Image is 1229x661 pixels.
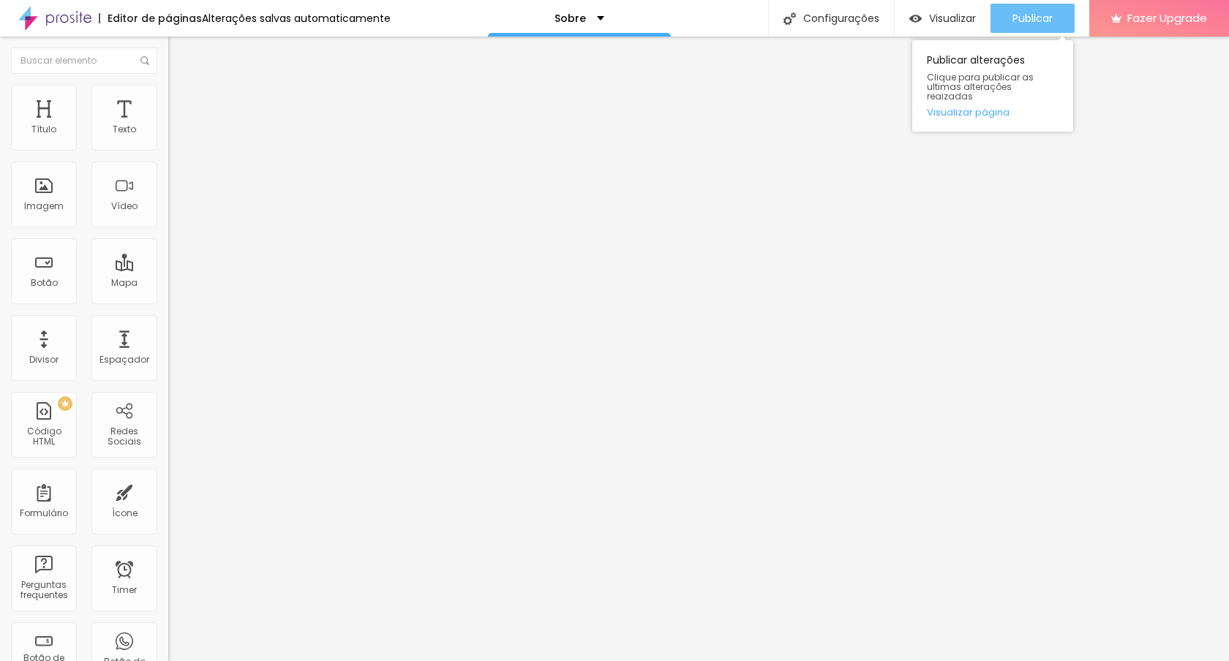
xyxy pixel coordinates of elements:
[99,355,149,365] div: Espaçador
[555,13,586,23] p: Sobre
[168,37,1229,661] iframe: Editor
[895,4,991,33] button: Visualizar
[113,124,136,135] div: Texto
[111,278,138,288] div: Mapa
[912,40,1073,132] div: Publicar alterações
[29,355,59,365] div: Divisor
[927,107,1059,117] a: Visualizar página
[112,585,137,595] div: Timer
[909,12,922,25] img: view-1.svg
[929,12,976,24] span: Visualizar
[202,13,391,23] div: Alterações salvas automaticamente
[11,48,157,74] input: Buscar elemento
[31,278,58,288] div: Botão
[927,72,1059,102] span: Clique para publicar as ultimas alterações reaizadas
[95,426,153,447] div: Redes Sociais
[1012,12,1053,24] span: Publicar
[24,201,64,211] div: Imagem
[15,580,72,601] div: Perguntas frequentes
[15,426,72,447] div: Código HTML
[111,201,138,211] div: Vídeo
[99,13,202,23] div: Editor de páginas
[31,124,56,135] div: Título
[20,508,68,518] div: Formulário
[140,56,149,65] img: Icone
[112,508,138,518] div: Ícone
[1127,12,1207,24] span: Fazer Upgrade
[783,12,796,25] img: Icone
[991,4,1075,33] button: Publicar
